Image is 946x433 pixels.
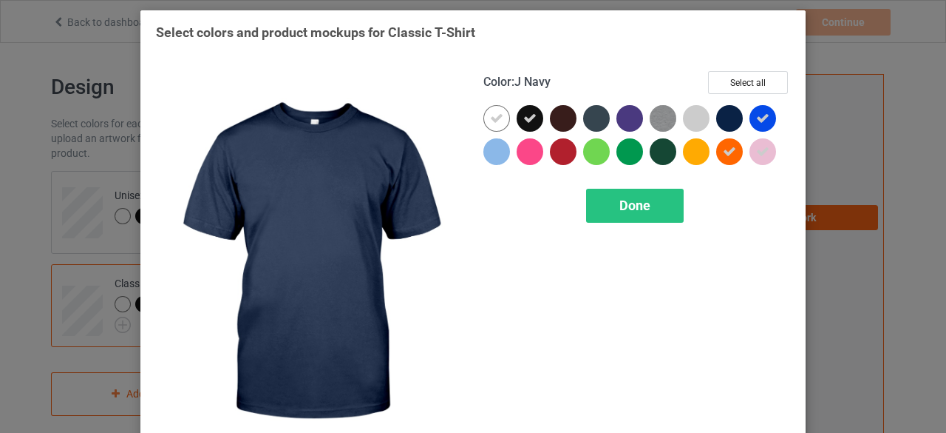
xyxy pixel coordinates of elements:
[650,105,676,132] img: heather_texture.png
[483,75,551,90] h4: :
[483,75,511,89] span: Color
[156,24,475,40] span: Select colors and product mockups for Classic T-Shirt
[619,198,650,213] span: Done
[708,71,788,94] button: Select all
[514,75,551,89] span: J Navy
